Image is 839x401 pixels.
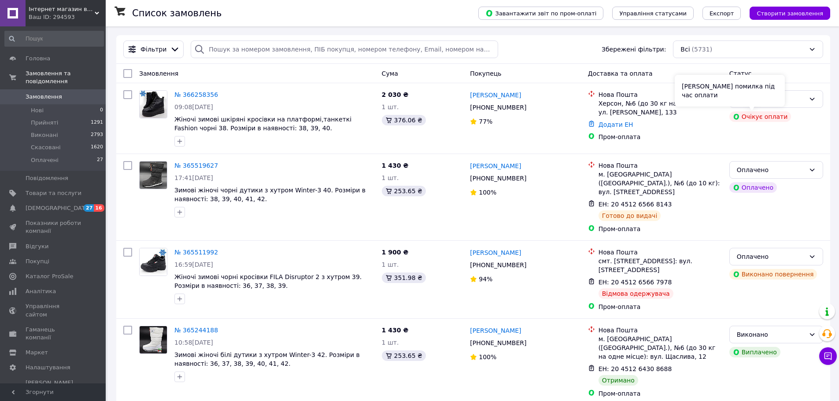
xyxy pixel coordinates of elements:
[737,165,805,175] div: Оплачено
[599,210,661,221] div: Готово до видачі
[140,162,167,189] img: Фото товару
[84,204,94,212] span: 27
[139,161,167,189] a: Фото товару
[382,103,399,110] span: 1 шт.
[599,257,722,274] div: смт. [STREET_ADDRESS]: вул. [STREET_ADDRESS]
[140,326,167,353] img: Фото товару
[599,201,672,208] span: ЕН: 20 4512 6566 8143
[680,45,690,54] span: Всі
[174,327,218,334] a: № 365244188
[26,70,106,85] span: Замовлення та повідомлення
[737,330,805,339] div: Виконано
[174,339,213,346] span: 10:58[DATE]
[26,243,48,250] span: Відгуки
[91,143,103,151] span: 1620
[729,347,780,357] div: Виплачено
[94,204,104,212] span: 16
[479,189,496,196] span: 100%
[191,40,498,58] input: Пошук за номером замовлення, ПІБ покупця, номером телефону, Email, номером накладної
[97,156,103,164] span: 27
[382,162,409,169] span: 1 430 ₴
[599,365,672,372] span: ЕН: 20 4512 6430 8688
[31,131,58,139] span: Виконані
[729,111,791,122] div: Очікує оплати
[26,326,81,342] span: Гаманець компанії
[479,353,496,361] span: 100%
[470,70,501,77] span: Покупець
[692,46,713,53] span: (5731)
[139,326,167,354] a: Фото товару
[26,55,50,63] span: Головна
[26,93,62,101] span: Замовлення
[599,335,722,361] div: м. [GEOGRAPHIC_DATA] ([GEOGRAPHIC_DATA].), №6 (до 30 кг на одне місце): вул. Щаслива, 12
[479,276,492,283] span: 94%
[29,5,95,13] span: Інтернет магазин взуття I love my shoes
[139,248,167,276] a: Фото товару
[382,249,409,256] span: 1 900 ₴
[599,224,722,233] div: Пром-оплата
[468,337,528,349] div: [PHONE_NUMBER]
[382,186,426,196] div: 253.65 ₴
[140,91,167,118] img: Фото товару
[382,70,398,77] span: Cума
[174,351,360,367] span: Зимові жіночі білі дутики з хутром Winter-3 42. Розміри в наявності: 36, 37, 38, 39, 40, 41, 42.
[479,118,492,125] span: 77%
[729,269,817,280] div: Виконано повернення
[675,75,785,107] div: [PERSON_NAME] помилка під час оплати
[31,143,61,151] span: Скасовані
[174,116,351,132] a: Жіночі зимові шкiрянi кросівки на платформі,танкеткi Fashion чорні 38. Розміри в наявності: 38, 3...
[599,99,722,117] div: Херсон, №6 (до 30 кг на одно место): ул. [PERSON_NAME], 133
[382,327,409,334] span: 1 430 ₴
[599,132,722,141] div: Пром-оплата
[26,364,70,372] span: Налаштування
[599,90,722,99] div: Нова Пошта
[140,45,166,54] span: Фільтри
[174,187,366,202] a: Зимові жіночі чорні дутики з хутром Winter-3 40. Розміри в наявності: 38, 39, 40, 41, 42.
[382,115,426,125] div: 376.06 ₴
[478,7,603,20] button: Завантажити звіт по пром-оплаті
[4,31,104,47] input: Пошук
[174,249,218,256] a: № 365511992
[599,389,722,398] div: Пром-оплата
[468,172,528,184] div: [PHONE_NUMBER]
[174,103,213,110] span: 09:08[DATE]
[382,350,426,361] div: 253.65 ₴
[382,339,399,346] span: 1 шт.
[26,219,81,235] span: Показники роботи компанії
[619,10,687,17] span: Управління статусами
[750,7,830,20] button: Створити замовлення
[26,349,48,357] span: Маркет
[132,8,222,18] h1: Список замовлень
[468,259,528,271] div: [PHONE_NUMBER]
[26,174,68,182] span: Повідомлення
[174,273,362,289] span: Жіночі зимові чорні кросівки FILA Disruptor 2 з хутром 39. Розміри в наявності: 36, 37, 38, 39.
[31,107,44,114] span: Нові
[91,119,103,127] span: 1291
[599,375,638,386] div: Отримано
[819,347,837,365] button: Чат з покупцем
[599,170,722,196] div: м. [GEOGRAPHIC_DATA] ([GEOGRAPHIC_DATA].), №6 (до 10 кг): вул. [STREET_ADDRESS]
[599,326,722,335] div: Нова Пошта
[26,189,81,197] span: Товари та послуги
[599,161,722,170] div: Нова Пошта
[382,91,409,98] span: 2 030 ₴
[602,45,666,54] span: Збережені фільтри:
[382,174,399,181] span: 1 шт.
[174,261,213,268] span: 16:59[DATE]
[26,204,91,212] span: [DEMOGRAPHIC_DATA]
[139,70,178,77] span: Замовлення
[26,302,81,318] span: Управління сайтом
[470,162,521,170] a: [PERSON_NAME]
[485,9,596,17] span: Завантажити звіт по пром-оплаті
[757,10,823,17] span: Створити замовлення
[729,182,777,193] div: Оплачено
[26,287,56,295] span: Аналітика
[139,90,167,118] a: Фото товару
[100,107,103,114] span: 0
[612,7,694,20] button: Управління статусами
[588,70,653,77] span: Доставка та оплата
[729,70,752,77] span: Статус
[31,119,58,127] span: Прийняті
[29,13,106,21] div: Ваш ID: 294593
